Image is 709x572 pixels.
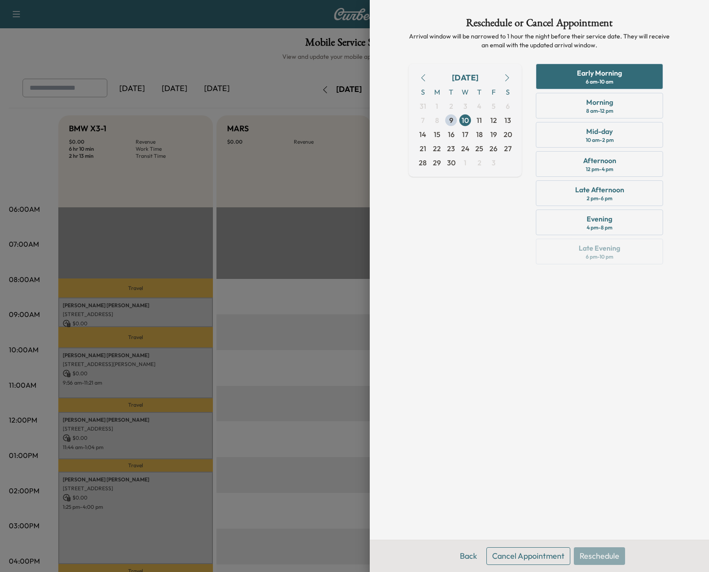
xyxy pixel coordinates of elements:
p: Arrival window will be narrowed to 1 hour the night before their service date. They will receive ... [409,32,670,50]
span: 9 [449,115,453,126]
span: 3 [492,157,496,168]
span: T [444,85,458,99]
span: M [430,85,444,99]
span: F [486,85,500,99]
span: 25 [475,143,483,154]
span: T [472,85,486,99]
span: 18 [476,129,483,140]
div: Afternoon [583,155,616,166]
span: 27 [504,143,512,154]
span: S [500,85,515,99]
span: 11 [477,115,482,126]
h1: Reschedule or Cancel Appointment [409,18,670,32]
div: 6 am - 10 am [586,78,613,85]
span: 3 [463,101,467,111]
span: 1 [464,157,466,168]
div: Morning [586,97,613,107]
div: Late Afternoon [575,184,624,195]
span: 26 [489,143,497,154]
span: 20 [504,129,512,140]
div: 12 pm - 4 pm [586,166,613,173]
span: 24 [461,143,470,154]
button: Cancel Appointment [486,547,570,565]
button: Back [454,547,483,565]
span: 31 [420,101,426,111]
span: 6 [506,101,510,111]
div: Mid-day [586,126,613,137]
span: 23 [447,143,455,154]
div: Early Morning [577,68,622,78]
span: 8 [435,115,439,126]
span: 29 [433,157,441,168]
span: 30 [447,157,455,168]
span: 14 [419,129,426,140]
span: 15 [434,129,440,140]
div: [DATE] [452,72,478,84]
span: 10 [462,115,469,126]
span: 19 [490,129,497,140]
div: 8 am - 12 pm [586,107,613,114]
div: 10 am - 2 pm [586,137,614,144]
span: W [458,85,472,99]
span: 22 [433,143,441,154]
span: 21 [420,143,426,154]
div: Evening [587,214,612,224]
span: S [416,85,430,99]
div: 2 pm - 6 pm [587,195,612,202]
div: 4 pm - 8 pm [587,224,612,231]
span: 16 [448,129,455,140]
span: 4 [477,101,482,111]
span: 5 [492,101,496,111]
span: 28 [419,157,427,168]
span: 13 [504,115,511,126]
span: 1 [436,101,438,111]
span: 7 [421,115,425,126]
span: 2 [478,157,482,168]
span: 17 [462,129,468,140]
span: 2 [449,101,453,111]
span: 12 [490,115,497,126]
